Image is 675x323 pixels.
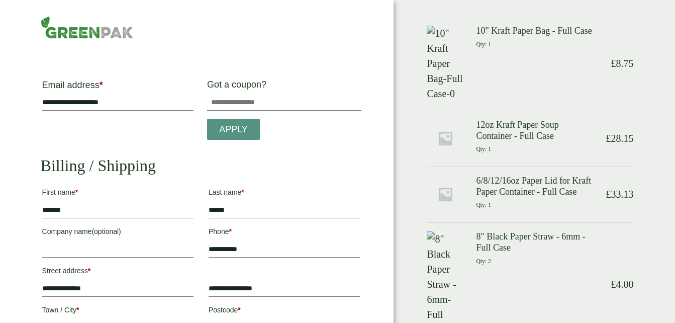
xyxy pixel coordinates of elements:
[229,227,231,235] abbr: required
[91,227,121,235] span: (optional)
[606,189,633,200] bdi: 33.13
[611,58,633,69] bdi: 8.75
[476,231,594,253] h3: 8" Black Paper Straw - 6mm - Full Case
[207,79,270,95] label: Got a coupon?
[42,224,194,241] label: Company name
[100,80,103,90] abbr: required
[76,306,79,314] abbr: required
[611,58,616,69] span: £
[476,41,491,48] small: Qty: 1
[75,188,78,196] abbr: required
[42,185,194,202] label: First name
[611,279,616,290] span: £
[209,224,360,241] label: Phone
[41,16,133,39] img: GreenPak Supplies
[476,26,594,37] h3: 10" Kraft Paper Bag - Full Case
[42,303,194,320] label: Town / City
[88,267,90,275] abbr: required
[476,258,491,265] small: Qty: 2
[606,133,611,144] span: £
[42,80,194,95] label: Email address
[427,120,464,157] img: Placeholder
[209,185,360,202] label: Last name
[207,119,260,140] a: Apply
[238,306,240,314] abbr: required
[476,120,594,141] h3: 12oz Kraft Paper Soup Container - Full Case
[476,146,491,152] small: Qty: 1
[41,156,362,175] h2: Billing / Shipping
[476,202,491,208] small: Qty: 1
[219,124,248,135] span: Apply
[611,279,633,290] bdi: 4.00
[42,264,194,281] label: Street address
[476,176,594,197] h3: 6/8/12/16oz Paper Lid for Kraft Paper Container - Full Case
[427,26,464,101] img: 10" Kraft Paper Bag-Full Case-0
[606,133,633,144] bdi: 28.15
[606,189,611,200] span: £
[241,188,244,196] abbr: required
[427,176,464,213] img: Placeholder
[209,303,360,320] label: Postcode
